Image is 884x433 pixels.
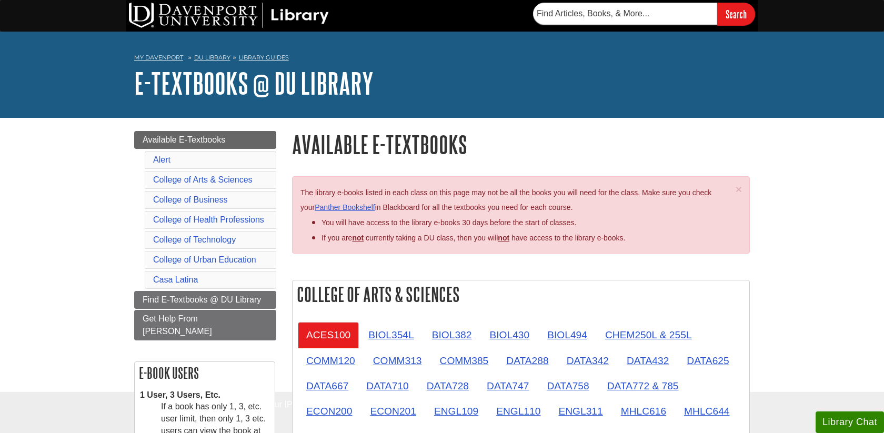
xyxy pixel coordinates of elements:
span: Find E-Textbooks @ DU Library [143,295,261,304]
a: College of Technology [153,235,236,244]
nav: breadcrumb [134,51,750,67]
strong: not [352,234,364,242]
span: If you are currently taking a DU class, then you will have access to the library e-books. [322,234,625,242]
a: BIOL382 [424,322,480,348]
a: CHEM250L & 255L [597,322,700,348]
a: E-Textbooks @ DU Library [134,67,374,99]
a: Library Guides [239,54,289,61]
input: Find Articles, Books, & More... [533,3,717,25]
a: DATA432 [618,348,677,374]
a: DATA772 & 785 [599,373,687,399]
a: Find E-Textbooks @ DU Library [134,291,276,309]
span: The library e-books listed in each class on this page may not be all the books you will need for ... [300,188,711,212]
a: ENGL109 [426,398,487,424]
a: DATA758 [538,373,597,399]
a: ECON200 [298,398,360,424]
a: College of Urban Education [153,255,256,264]
a: ENGL311 [550,398,611,424]
a: Available E-Textbooks [134,131,276,149]
a: DU Library [194,54,230,61]
u: not [498,234,509,242]
a: ACES100 [298,322,359,348]
button: Close [736,184,742,195]
img: DU Library [129,3,329,28]
a: MHLC644 [676,398,738,424]
a: DATA342 [558,348,617,374]
a: College of Arts & Sciences [153,175,253,184]
a: BIOL494 [539,322,596,348]
a: DATA747 [478,373,537,399]
a: DATA625 [678,348,737,374]
a: COMM313 [365,348,430,374]
a: Panther Bookshelf [315,203,375,212]
a: Get Help From [PERSON_NAME] [134,310,276,340]
a: ENGL110 [488,398,549,424]
a: ECON201 [361,398,424,424]
a: BIOL354L [360,322,422,348]
span: × [736,183,742,195]
a: MHLC616 [612,398,675,424]
a: BIOL430 [481,322,538,348]
a: DATA667 [298,373,357,399]
button: Library Chat [816,411,884,433]
a: COMM385 [431,348,497,374]
h1: Available E-Textbooks [292,131,750,158]
span: You will have access to the library e-books 30 days before the start of classes. [322,218,576,227]
span: Available E-Textbooks [143,135,225,144]
h2: E-book Users [135,362,275,384]
h2: College of Arts & Sciences [293,280,749,308]
a: My Davenport [134,53,183,62]
a: DATA288 [498,348,557,374]
a: College of Health Professions [153,215,264,224]
a: College of Business [153,195,227,204]
a: Alert [153,155,170,164]
dt: 1 User, 3 Users, Etc. [140,389,269,401]
a: COMM120 [298,348,364,374]
a: DATA728 [418,373,477,399]
form: Searches DU Library's articles, books, and more [533,3,755,25]
span: Get Help From [PERSON_NAME] [143,314,212,336]
a: DATA710 [358,373,417,399]
a: Casa Latina [153,275,198,284]
input: Search [717,3,755,25]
